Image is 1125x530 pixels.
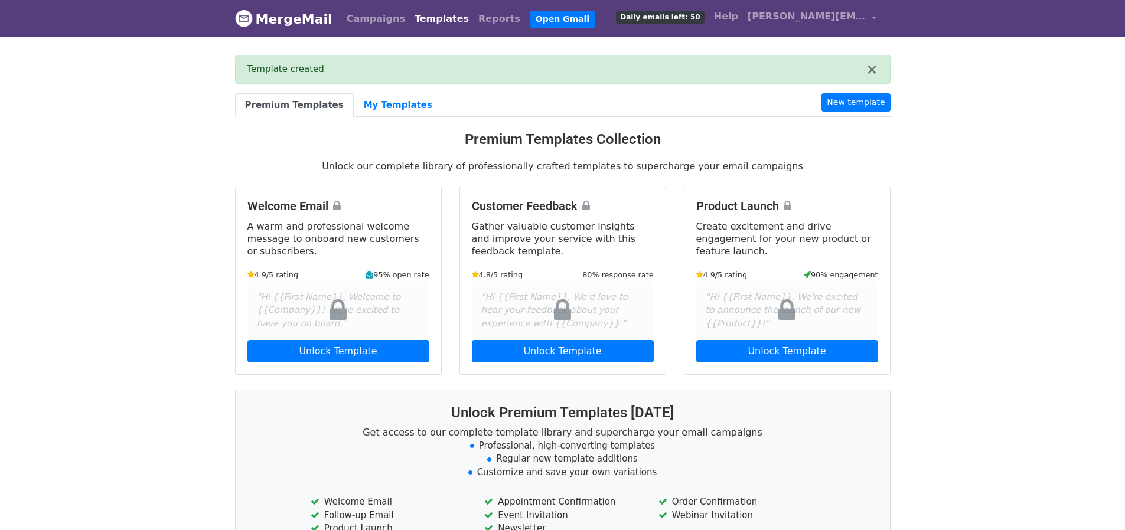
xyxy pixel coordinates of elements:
[235,93,354,117] a: Premium Templates
[696,269,748,280] small: 4.9/5 rating
[366,269,429,280] small: 95% open rate
[250,466,876,479] li: Customize and save your own variations
[472,199,654,213] h4: Customer Feedback
[247,199,429,213] h4: Welcome Email
[472,269,523,280] small: 4.8/5 rating
[709,5,743,28] a: Help
[658,509,814,522] li: Webinar Invitation
[474,7,525,31] a: Reports
[484,509,640,522] li: Event Invitation
[821,93,890,112] a: New template
[658,495,814,509] li: Order Confirmation
[247,63,866,76] div: Template created
[342,7,410,31] a: Campaigns
[250,439,876,453] li: Professional, high-converting templates
[247,340,429,362] a: Unlock Template
[247,281,429,340] div: "Hi {{First Name}}, Welcome to {{Company}}! We're excited to have you on board."
[804,269,878,280] small: 90% engagement
[582,269,653,280] small: 80% response rate
[696,199,878,213] h4: Product Launch
[866,63,878,77] button: ×
[472,340,654,362] a: Unlock Template
[472,220,654,257] p: Gather valuable customer insights and improve your service with this feedback template.
[235,6,332,31] a: MergeMail
[235,9,253,27] img: MergeMail logo
[235,160,891,172] p: Unlock our complete library of professionally crafted templates to supercharge your email campaigns
[354,93,442,117] a: My Templates
[696,220,878,257] p: Create excitement and drive engagement for your new product or feature launch.
[235,131,891,148] h3: Premium Templates Collection
[530,11,595,28] a: Open Gmail
[250,452,876,466] li: Regular new template additions
[484,495,640,509] li: Appointment Confirmation
[748,9,866,24] span: [PERSON_NAME][EMAIL_ADDRESS][DOMAIN_NAME]
[696,340,878,362] a: Unlock Template
[410,7,474,31] a: Templates
[472,281,654,340] div: "Hi {{First Name}}, We'd love to hear your feedback about your experience with {{Company}}."
[250,426,876,439] p: Get access to our complete template library and supercharge your email campaigns
[616,11,704,24] span: Daily emails left: 50
[247,269,299,280] small: 4.9/5 rating
[743,5,881,32] a: [PERSON_NAME][EMAIL_ADDRESS][DOMAIN_NAME]
[611,5,709,28] a: Daily emails left: 50
[247,220,429,257] p: A warm and professional welcome message to onboard new customers or subscribers.
[696,281,878,340] div: "Hi {{First Name}}, We're excited to announce the launch of our new {{Product}}!"
[311,509,467,522] li: Follow-up Email
[311,495,467,509] li: Welcome Email
[250,404,876,421] h3: Unlock Premium Templates [DATE]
